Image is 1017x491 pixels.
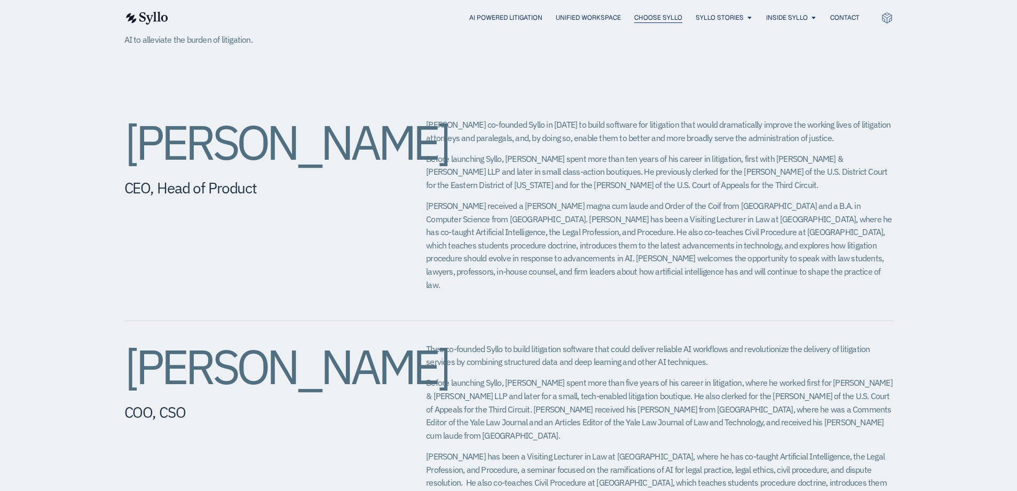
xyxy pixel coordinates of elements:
[426,344,870,368] span: Theo co-founded Syllo to build litigation software that could deliver reliable AI workflows and r...
[766,13,808,22] a: Inside Syllo
[426,377,893,441] span: Before launching Syllo, [PERSON_NAME] spent more than five years of his career in litigation, whe...
[426,152,893,192] p: Before launching Syllo, [PERSON_NAME] spent more than ten years of his career in litigation, firs...
[426,199,893,291] p: [PERSON_NAME] received a [PERSON_NAME] magna cum laude and Order of the Coif from [GEOGRAPHIC_DAT...
[124,342,384,391] h2: [PERSON_NAME]​
[469,13,542,22] a: AI Powered Litigation
[634,13,682,22] a: Choose Syllo
[124,8,546,45] span: They teamed up with software engineers from [GEOGRAPHIC_DATA] to create a secure platform where a...
[556,13,621,22] a: Unified Workspace
[124,179,384,197] h5: CEO, Head of Product
[830,13,860,22] a: Contact
[124,12,168,25] img: syllo
[124,403,384,422] h5: COO, CSO
[124,118,384,166] h2: [PERSON_NAME]
[426,118,893,144] p: [PERSON_NAME] co-founded Syllo in [DATE] to build software for litigation that would dramatically...
[696,13,744,22] a: Syllo Stories
[190,13,860,23] nav: Menu
[190,13,860,23] div: Menu Toggle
